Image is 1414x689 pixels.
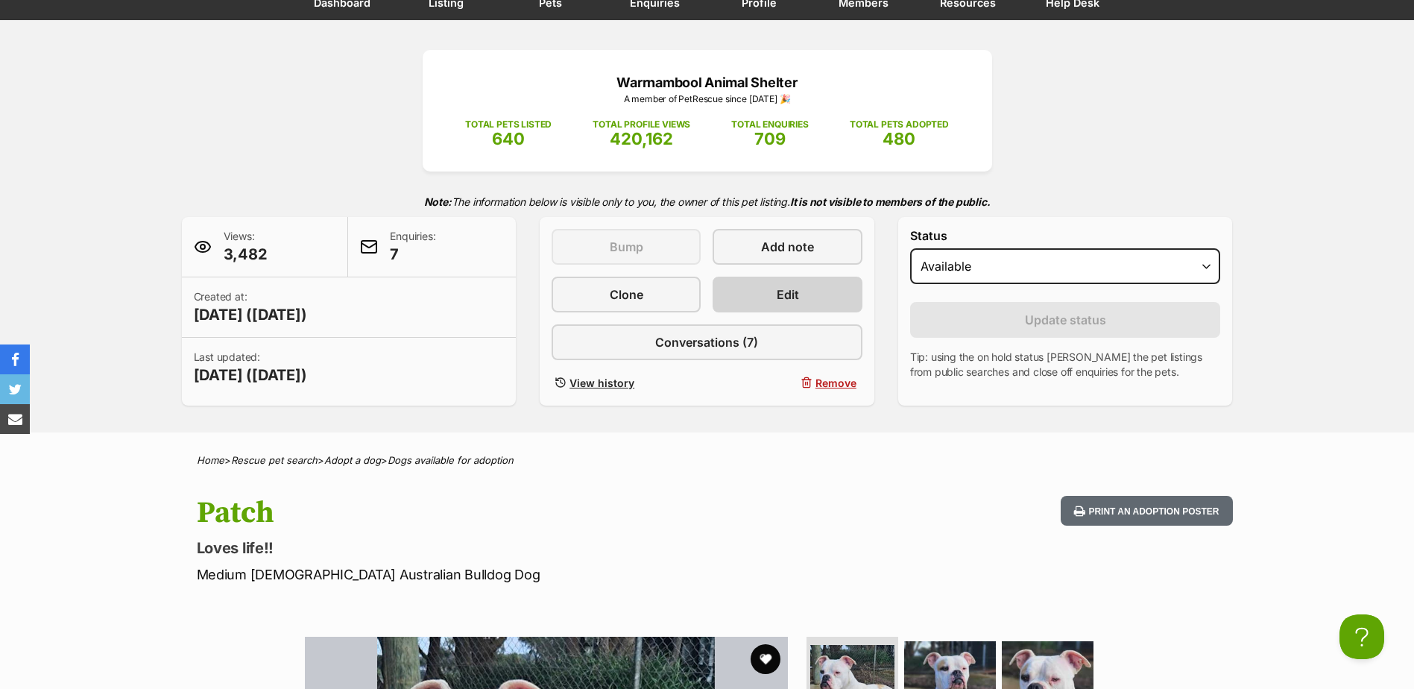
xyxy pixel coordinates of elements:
span: 420,162 [610,129,673,148]
strong: It is not visible to members of the public. [790,195,991,208]
button: Print an adoption poster [1061,496,1232,526]
label: Status [910,229,1221,242]
a: Adopt a dog [324,454,381,466]
a: View history [552,372,701,394]
p: Last updated: [194,350,307,386]
button: Bump [552,229,701,265]
p: Enquiries: [390,229,435,265]
a: Rescue pet search [231,454,318,466]
button: Update status [910,302,1221,338]
span: 3,482 [224,244,268,265]
button: favourite [751,644,780,674]
p: Views: [224,229,268,265]
p: TOTAL PETS LISTED [465,118,552,131]
span: 480 [883,129,915,148]
h1: Patch [197,496,827,530]
p: Tip: using the on hold status [PERSON_NAME] the pet listings from public searches and close off e... [910,350,1221,380]
span: [DATE] ([DATE]) [194,304,307,325]
span: Add note [761,238,814,256]
p: Medium [DEMOGRAPHIC_DATA] Australian Bulldog Dog [197,564,827,585]
a: Edit [713,277,862,312]
span: [DATE] ([DATE]) [194,365,307,386]
p: Loves life!! [197,538,827,559]
p: Warrnambool Animal Shelter [445,72,970,92]
p: TOTAL ENQUIRIES [731,118,808,131]
span: View history [569,375,634,391]
strong: Note: [424,195,452,208]
a: Home [197,454,224,466]
p: A member of PetRescue since [DATE] 🎉 [445,92,970,106]
a: Dogs available for adoption [388,454,514,466]
a: Clone [552,277,701,312]
span: Conversations (7) [655,333,758,351]
span: 709 [754,129,786,148]
p: Created at: [194,289,307,325]
button: Remove [713,372,862,394]
span: Clone [610,286,643,303]
p: TOTAL PETS ADOPTED [850,118,949,131]
span: Edit [777,286,799,303]
p: The information below is visible only to you, the owner of this pet listing. [182,186,1233,217]
p: TOTAL PROFILE VIEWS [593,118,690,131]
a: Add note [713,229,862,265]
span: 7 [390,244,435,265]
span: Update status [1025,311,1106,329]
div: > > > [160,455,1255,466]
span: Bump [610,238,643,256]
span: 640 [492,129,525,148]
span: Remove [815,375,856,391]
a: Conversations (7) [552,324,862,360]
iframe: Help Scout Beacon - Open [1339,614,1384,659]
